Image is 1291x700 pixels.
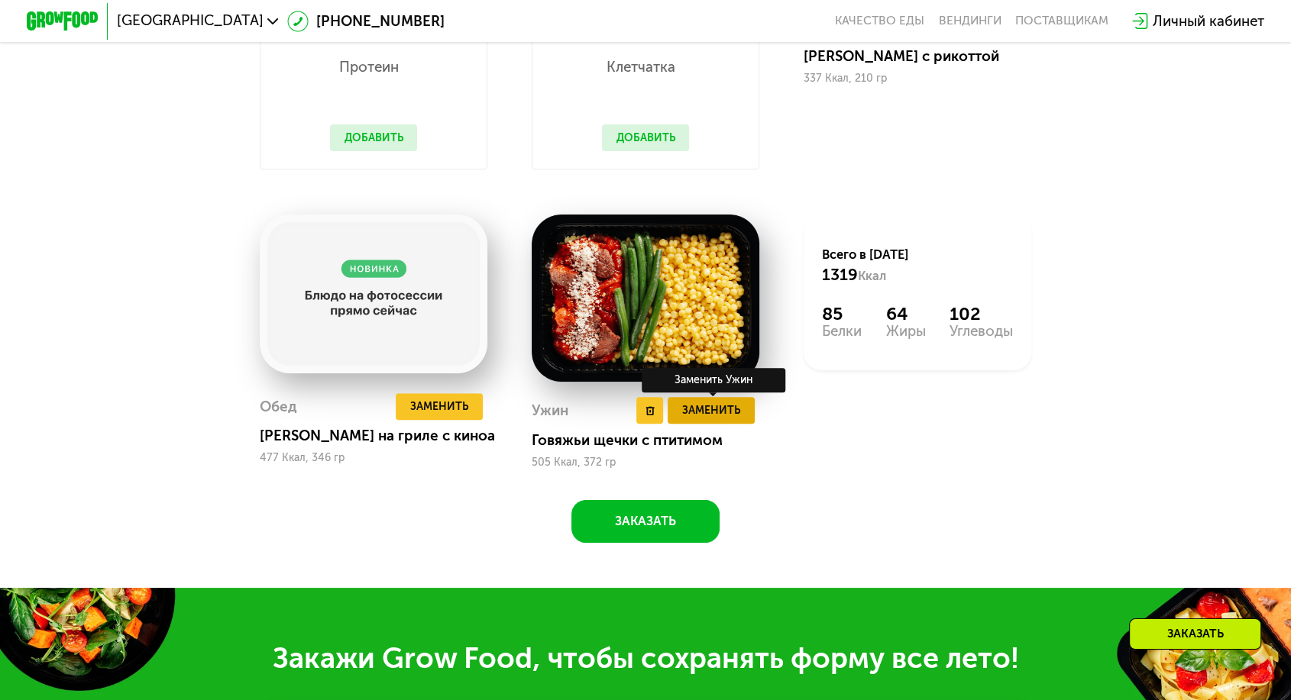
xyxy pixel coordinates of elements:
[410,398,468,415] span: Заменить
[1153,11,1264,32] div: Личный кабинет
[602,60,681,75] p: Клетчатка
[804,73,1031,85] div: 337 Ккал, 210 гр
[939,14,1001,28] a: Вендинги
[396,393,483,420] button: Заменить
[642,368,785,393] div: Заменить Ужин
[1129,618,1261,650] div: Заказать
[571,500,720,543] button: Заказать
[950,324,1013,339] div: Углеводы
[822,324,862,339] div: Белки
[835,14,924,28] a: Качество еды
[1015,14,1108,28] div: поставщикам
[822,265,858,284] span: 1319
[330,124,418,151] button: Добавить
[682,402,740,419] span: Заменить
[822,246,1013,285] div: Всего в [DATE]
[885,324,925,339] div: Жиры
[260,452,487,464] div: 477 Ккал, 346 гр
[260,427,501,444] div: [PERSON_NAME] на гриле с киноа
[885,303,925,324] div: 64
[260,393,297,420] div: Обед
[668,397,755,424] button: Заменить
[117,14,264,28] span: [GEOGRAPHIC_DATA]
[330,60,409,75] p: Протеин
[287,11,445,32] a: [PHONE_NUMBER]
[602,124,690,151] button: Добавить
[532,431,773,449] div: Говяжьи щечки с птитимом
[858,269,886,283] span: Ккал
[532,397,568,424] div: Ужин
[532,456,759,469] div: 505 Ккал, 372 гр
[822,303,862,324] div: 85
[950,303,1013,324] div: 102
[804,47,1045,65] div: [PERSON_NAME] с рикоттой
